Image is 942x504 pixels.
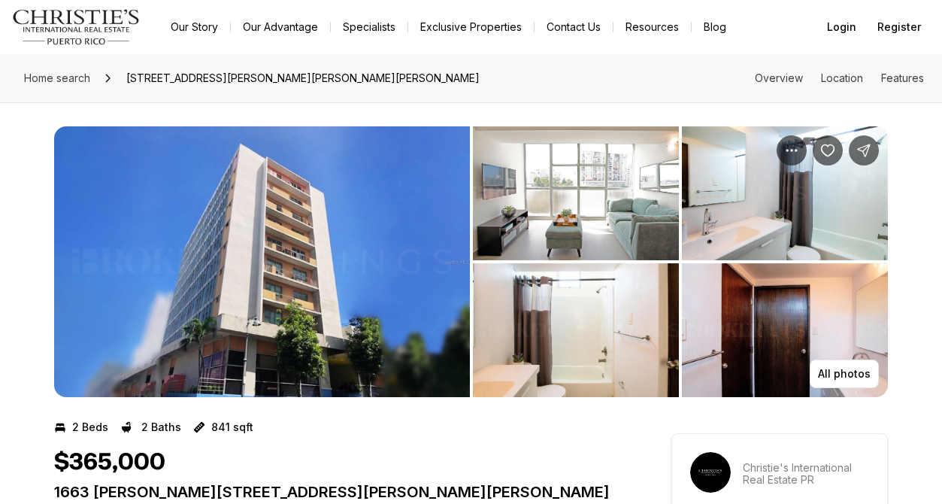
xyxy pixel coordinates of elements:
p: 1663 [PERSON_NAME][STREET_ADDRESS][PERSON_NAME][PERSON_NAME] [54,483,617,501]
a: Resources [613,17,691,38]
button: View image gallery [54,126,470,397]
span: Register [877,21,921,33]
button: View image gallery [473,263,679,397]
button: Save Property: 1663 PONCE DE LEON AVE #802 [813,135,843,165]
a: Exclusive Properties [408,17,534,38]
img: logo [12,9,141,45]
a: Skip to: Overview [755,71,803,84]
button: Property options [777,135,807,165]
span: Home search [24,71,90,84]
button: All photos [810,360,879,388]
button: View image gallery [682,263,888,397]
a: Our Story [159,17,230,38]
a: Skip to: Location [821,71,863,84]
a: Blog [692,17,738,38]
button: View image gallery [473,126,679,260]
button: Login [818,12,865,42]
div: Listing Photos [54,126,888,397]
button: Contact Us [535,17,613,38]
p: 841 sqft [211,421,253,433]
a: Skip to: Features [881,71,924,84]
p: 2 Baths [141,421,181,433]
span: [STREET_ADDRESS][PERSON_NAME][PERSON_NAME][PERSON_NAME] [120,66,486,90]
a: Home search [18,66,96,90]
nav: Page section menu [755,72,924,84]
p: 2 Beds [72,421,108,433]
a: Specialists [331,17,407,38]
button: Register [868,12,930,42]
span: Login [827,21,856,33]
a: Our Advantage [231,17,330,38]
li: 1 of 5 [54,126,470,397]
button: Share Property: 1663 PONCE DE LEON AVE #802 [849,135,879,165]
button: View image gallery [682,126,888,260]
p: Christie's International Real Estate PR [743,462,869,486]
li: 2 of 5 [473,126,889,397]
h1: $365,000 [54,448,165,477]
p: All photos [818,368,871,380]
